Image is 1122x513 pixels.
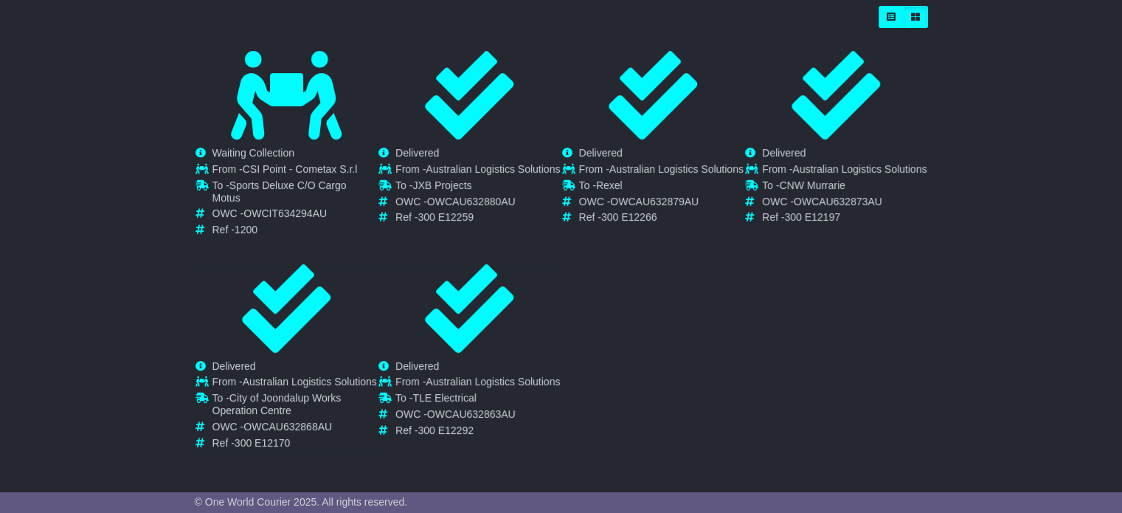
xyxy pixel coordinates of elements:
span: JXB Projects [412,179,471,191]
span: OWCAU632863AU [427,408,516,420]
td: Ref - [762,211,927,224]
span: Rexel [596,179,623,191]
span: OWCAU632879AU [610,196,699,207]
span: CSI Point - Cometax S.r.l [243,163,358,175]
td: Ref - [579,211,744,224]
td: From - [762,163,927,179]
span: Waiting Collection [212,147,295,159]
td: OWC - [395,196,560,212]
td: OWC - [212,207,378,224]
span: 300 E12170 [235,437,291,449]
td: From - [579,163,744,179]
td: To - [212,392,378,421]
td: Ref - [212,437,378,450]
span: Australian Logistics Solutions [792,163,927,175]
span: Delivered [212,360,256,372]
span: CNW Murrarie [779,179,845,191]
span: Sports Deluxe C/O Cargo Motus [212,179,347,204]
span: © One World Courier 2025. All rights reserved. [195,496,408,508]
span: 300 E12292 [418,424,474,436]
span: OWCAU632868AU [243,421,332,433]
span: OWCAU632880AU [427,196,516,207]
td: To - [395,392,560,408]
span: Australian Logistics Solutions [426,163,560,175]
td: Ref - [395,211,560,224]
span: OWCAU632873AU [794,196,882,207]
td: From - [212,376,378,392]
td: Ref - [395,424,560,437]
td: Ref - [212,224,378,236]
span: City of Joondalup Works Operation Centre [212,392,342,416]
td: OWC - [579,196,744,212]
span: 300 E12197 [784,211,840,223]
span: Australian Logistics Solutions [609,163,744,175]
td: To - [762,179,927,196]
span: 1200 [235,224,257,235]
span: Delivered [395,360,439,372]
td: OWC - [212,421,378,437]
span: Delivered [579,147,623,159]
span: 300 E12259 [418,211,474,223]
span: OWCIT634294AU [243,207,327,219]
td: From - [395,376,560,392]
td: OWC - [762,196,927,212]
span: Delivered [395,147,439,159]
td: OWC - [395,408,560,424]
td: From - [395,163,560,179]
td: To - [212,179,378,208]
span: Australian Logistics Solutions [243,376,377,388]
td: To - [395,179,560,196]
span: Delivered [762,147,806,159]
span: Australian Logistics Solutions [426,376,560,388]
span: TLE Electrical [412,392,476,404]
td: To - [579,179,744,196]
span: 300 E12266 [601,211,657,223]
td: From - [212,163,378,179]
